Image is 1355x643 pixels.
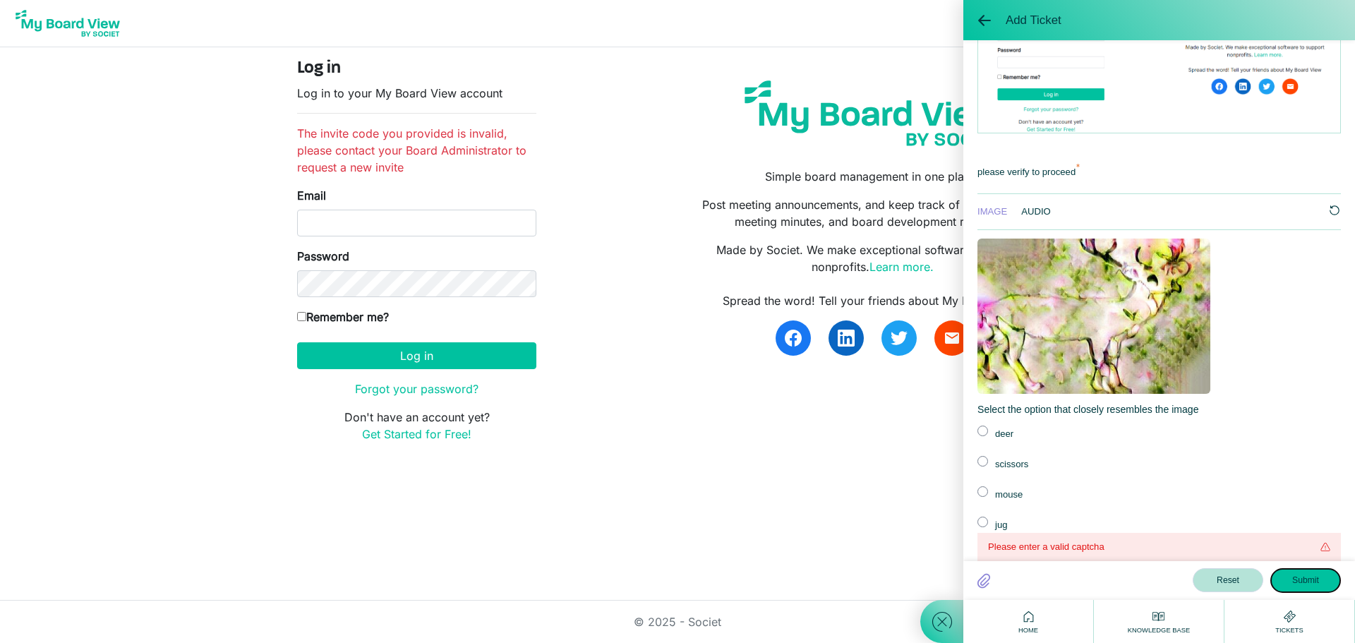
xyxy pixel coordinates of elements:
span: Home [1015,625,1042,635]
a: Forgot your password? [355,382,478,396]
div: AUDIO [1021,205,1051,219]
a: Get Started for Free! [362,427,471,441]
button: Reset [1193,568,1263,592]
img: captcha Image [977,239,1210,394]
img: My Board View Logo [11,6,124,41]
img: linkedin.svg [838,330,855,347]
button: Submit [1270,568,1341,592]
img: my-board-view-societ.svg [734,70,1011,157]
span: Tickets [1272,625,1307,635]
div: Spread the word! Tell your friends about My Board View [688,292,1058,309]
label: Remember me? [297,308,389,325]
span: Add Ticket [1006,13,1061,28]
label: Email [297,187,326,204]
p: Simple board management in one place. [688,168,1058,185]
p: Post meeting announcements, and keep track of board policies, meeting minutes, and board developm... [688,196,1058,230]
div: Select the option that closely resembles the image [977,402,1341,417]
input: Remember me? [297,312,306,321]
h4: Log in [297,59,536,79]
img: facebook.svg [785,330,802,347]
div: Home [1015,608,1042,635]
div: Tickets [1272,608,1307,635]
div: IMAGE [977,205,1007,219]
p: Made by Societ. We make exceptional software to support nonprofits. [688,241,1058,275]
a: Learn more. [869,260,934,274]
div: Knowledge Base [1124,608,1193,635]
span: Retry [1328,204,1341,217]
span: Knowledge Base [1124,625,1193,635]
img: twitter.svg [891,330,908,347]
button: Log in [297,342,536,369]
span: Please enter a valid captcha [988,540,1104,554]
p: Don't have an account yet? [297,409,536,443]
span: Please verify to proceed [977,165,1076,179]
label: Password [297,248,349,265]
li: The invite code you provided is invalid, please contact your Board Administrator to request a new... [297,125,536,176]
p: Log in to your My Board View account [297,85,536,102]
a: © 2025 - Societ [634,615,721,629]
